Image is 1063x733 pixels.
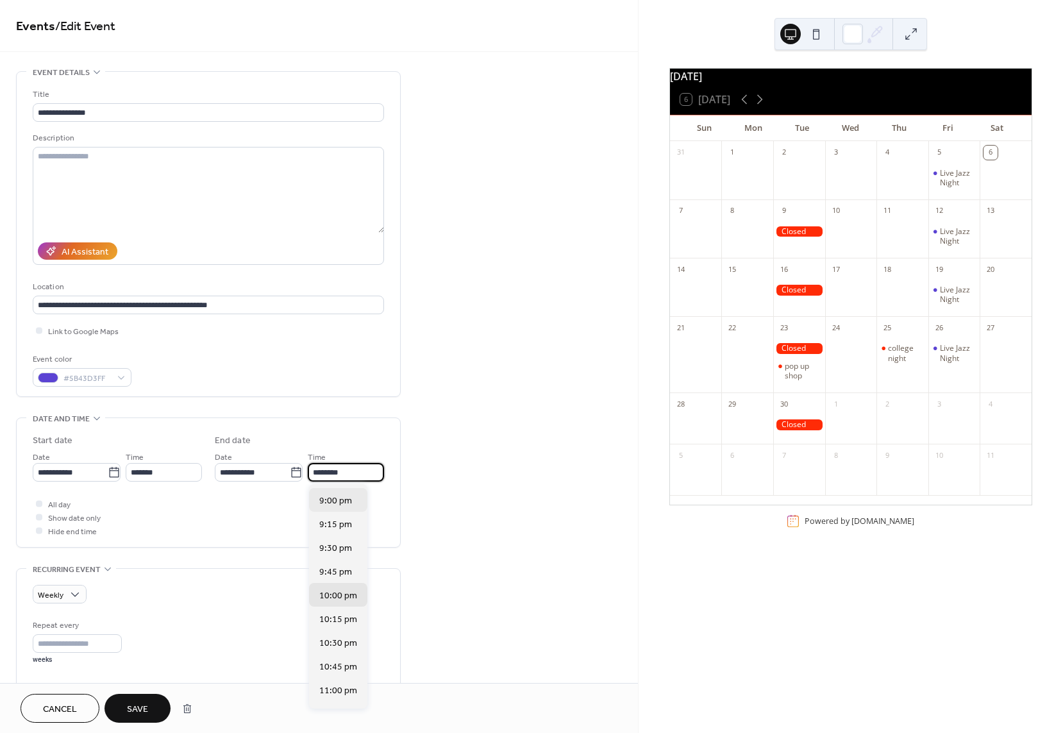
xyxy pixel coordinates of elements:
[940,226,975,246] div: Live Jazz Night
[43,703,77,716] span: Cancel
[805,516,914,527] div: Powered by
[48,525,97,539] span: Hide end time
[33,563,101,577] span: Recurring event
[932,204,946,218] div: 12
[21,694,99,723] button: Cancel
[319,542,352,555] span: 9:30 pm
[674,262,688,276] div: 14
[880,448,894,462] div: 9
[33,412,90,426] span: Date and time
[826,115,875,141] div: Wed
[928,168,980,188] div: Live Jazz Night
[773,226,825,237] div: Closed
[33,680,381,693] div: Repeat on
[940,343,975,363] div: Live Jazz Night
[680,115,729,141] div: Sun
[928,226,980,246] div: Live Jazz Night
[773,419,825,430] div: Closed
[829,262,843,276] div: 17
[940,285,975,305] div: Live Jazz Night
[63,372,111,385] span: #5B43D3FF
[725,397,739,411] div: 29
[725,262,739,276] div: 15
[777,397,791,411] div: 30
[729,115,778,141] div: Mon
[875,115,924,141] div: Thu
[777,146,791,160] div: 2
[33,88,381,101] div: Title
[983,204,998,218] div: 13
[880,204,894,218] div: 11
[932,397,946,411] div: 3
[829,146,843,160] div: 3
[16,14,55,39] a: Events
[38,242,117,260] button: AI Assistant
[48,498,71,512] span: All day
[785,361,820,381] div: pop up shop
[829,204,843,218] div: 10
[880,146,894,160] div: 4
[674,204,688,218] div: 7
[888,343,923,363] div: college night
[674,321,688,335] div: 21
[928,343,980,363] div: Live Jazz Night
[674,397,688,411] div: 28
[973,115,1021,141] div: Sat
[319,566,352,579] span: 9:45 pm
[33,280,381,294] div: Location
[33,619,119,632] div: Repeat every
[777,448,791,462] div: 7
[924,115,973,141] div: Fri
[932,321,946,335] div: 26
[38,588,63,603] span: Weekly
[33,66,90,80] span: Event details
[932,146,946,160] div: 5
[55,14,115,39] span: / Edit Event
[319,684,357,698] span: 11:00 pm
[725,146,739,160] div: 1
[928,285,980,305] div: Live Jazz Night
[674,146,688,160] div: 31
[829,321,843,335] div: 24
[319,637,357,650] span: 10:30 pm
[670,69,1032,84] div: [DATE]
[880,321,894,335] div: 25
[725,321,739,335] div: 22
[33,451,50,464] span: Date
[215,451,232,464] span: Date
[319,661,357,674] span: 10:45 pm
[876,343,928,363] div: college night
[983,146,998,160] div: 6
[127,703,148,716] span: Save
[983,262,998,276] div: 20
[33,131,381,145] div: Description
[319,518,352,532] span: 9:15 pm
[33,655,122,664] div: weeks
[48,512,101,525] span: Show date only
[880,262,894,276] div: 18
[932,448,946,462] div: 10
[48,325,119,339] span: Link to Google Maps
[319,613,357,627] span: 10:15 pm
[777,262,791,276] div: 16
[725,204,739,218] div: 8
[215,434,251,448] div: End date
[777,321,791,335] div: 23
[319,589,357,603] span: 10:00 pm
[725,448,739,462] div: 6
[851,516,914,527] a: [DOMAIN_NAME]
[773,343,825,354] div: Closed
[33,353,129,366] div: Event color
[319,494,352,508] span: 9:00 pm
[880,397,894,411] div: 2
[829,448,843,462] div: 8
[308,451,326,464] span: Time
[319,708,357,721] span: 11:15 pm
[773,285,825,296] div: Closed
[33,434,72,448] div: Start date
[940,168,975,188] div: Live Jazz Night
[62,246,108,259] div: AI Assistant
[777,204,791,218] div: 9
[983,321,998,335] div: 27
